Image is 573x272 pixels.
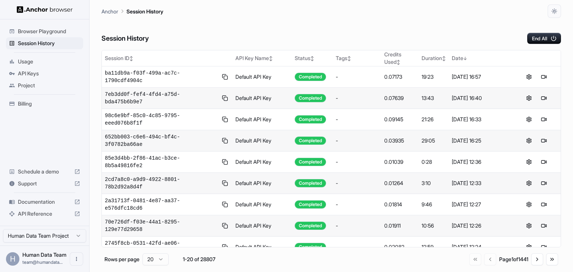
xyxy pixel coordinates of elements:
div: - [336,179,378,187]
span: Human Data Team [22,251,66,258]
span: ↕ [269,56,273,61]
div: Status [295,54,330,62]
div: Tags [336,54,378,62]
div: - [336,94,378,102]
div: Schedule a demo [6,166,83,178]
div: 0.07173 [384,73,416,81]
div: [DATE] 16:25 [452,137,509,144]
div: [DATE] 16:33 [452,116,509,123]
div: Browser Playground [6,25,83,37]
div: 0.02082 [384,243,416,251]
button: Open menu [70,252,83,266]
div: Support [6,178,83,190]
div: Session ID [105,54,229,62]
span: Browser Playground [18,28,80,35]
div: 19:23 [422,73,446,81]
div: - [336,243,378,251]
td: Default API Key [232,194,292,215]
span: Support [18,180,71,187]
span: team@humandata.dev [22,259,63,265]
div: API Keys [6,68,83,79]
div: Completed [295,158,326,166]
span: ↕ [310,56,314,61]
div: 13:43 [422,94,446,102]
p: Session History [126,7,163,15]
div: 0.01814 [384,201,416,208]
div: 10:56 [422,222,446,229]
div: 0.01264 [384,179,416,187]
button: End All [527,33,561,44]
div: Session History [6,37,83,49]
div: API Reference [6,208,83,220]
span: 2cd7a8c0-a9d9-4922-8801-78b2d92a8d4f [105,176,217,191]
div: 12:59 [422,243,446,251]
div: 0.07639 [384,94,416,102]
td: Default API Key [232,109,292,130]
div: Page 1 of 1441 [499,256,528,263]
div: [DATE] 12:36 [452,158,509,166]
td: Default API Key [232,215,292,237]
span: Project [18,82,80,89]
div: [DATE] 16:57 [452,73,509,81]
span: 2745f8cb-0531-42fd-ae06-39d41ad09c0d [105,240,217,254]
nav: breadcrumb [101,7,163,15]
span: ba11db9a-f03f-499a-ac7c-1790cdf4904c [105,69,217,84]
span: ↕ [397,59,400,65]
p: Anchor [101,7,118,15]
span: API Reference [18,210,71,218]
div: - [336,201,378,208]
div: Completed [295,222,326,230]
div: [DATE] 12:33 [452,179,509,187]
div: 29:05 [422,137,446,144]
div: 21:26 [422,116,446,123]
p: Rows per page [104,256,140,263]
div: Credits Used [384,51,416,66]
span: ↕ [442,56,446,61]
div: Completed [295,137,326,145]
div: Completed [295,94,326,102]
div: [DATE] 12:27 [452,201,509,208]
span: ↕ [347,56,351,61]
span: Billing [18,100,80,107]
div: Completed [295,179,326,187]
div: - [336,158,378,166]
div: Date [452,54,509,62]
span: 85e3d4bb-2f86-41ac-b3ce-8b5a49816fe2 [105,154,217,169]
td: Default API Key [232,66,292,88]
div: [DATE] 12:24 [452,243,509,251]
h6: Session History [101,33,149,44]
span: Session History [18,40,80,47]
div: Completed [295,200,326,209]
span: ↓ [463,56,467,61]
div: H [6,252,19,266]
div: - [336,137,378,144]
span: 652bb003-c6e6-494c-bf4c-3f0782ba66ae [105,133,217,148]
td: Default API Key [232,88,292,109]
div: Completed [295,243,326,251]
div: 0:28 [422,158,446,166]
td: Default API Key [232,237,292,258]
div: Completed [295,115,326,124]
span: Schedule a demo [18,168,71,175]
div: [DATE] 16:40 [452,94,509,102]
span: 7eb3dd0f-fef4-4fd4-a75d-bda475b6b9e7 [105,91,217,106]
td: Default API Key [232,130,292,151]
div: 0.03935 [384,137,416,144]
span: 2a31713f-0481-4e87-aa37-e576dfc18cd6 [105,197,217,212]
span: ↕ [129,56,133,61]
div: 0.09145 [384,116,416,123]
div: Project [6,79,83,91]
div: Billing [6,98,83,110]
div: Documentation [6,196,83,208]
div: Duration [422,54,446,62]
td: Default API Key [232,151,292,173]
span: API Keys [18,70,80,77]
div: - [336,73,378,81]
div: Completed [295,73,326,81]
div: Usage [6,56,83,68]
img: Anchor Logo [17,6,73,13]
div: API Key Name [235,54,289,62]
div: - [336,222,378,229]
div: 0.01039 [384,158,416,166]
div: - [336,116,378,123]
